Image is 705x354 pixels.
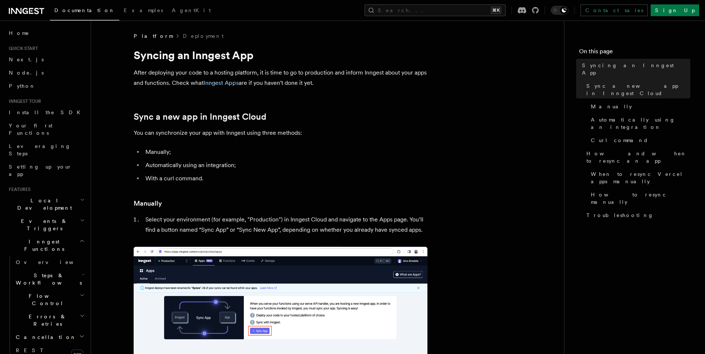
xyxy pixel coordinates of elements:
[9,143,71,156] span: Leveraging Steps
[13,289,86,310] button: Flow Control
[143,173,427,184] li: With a curl command.
[13,256,86,269] a: Overview
[13,313,80,328] span: Errors & Retries
[551,6,568,15] button: Toggle dark mode
[143,214,427,235] li: Select your environment (for example, "Production") in Inngest Cloud and navigate to the Apps pag...
[6,26,86,40] a: Home
[588,113,690,134] a: Automatically using an integration
[9,70,44,76] span: Node.js
[6,197,80,212] span: Local Development
[591,170,690,185] span: When to resync Vercel apps manually
[9,109,85,115] span: Install the SDK
[581,4,648,16] a: Contact sales
[591,116,690,131] span: Automatically using an integration
[50,2,119,21] a: Documentation
[172,7,211,13] span: AgentKit
[9,57,44,62] span: Next.js
[6,238,79,253] span: Inngest Functions
[6,119,86,140] a: Your first Functions
[591,191,690,206] span: How to resync manually
[365,4,506,16] button: Search...⌘K
[651,4,699,16] a: Sign Up
[6,98,41,104] span: Inngest tour
[6,235,86,256] button: Inngest Functions
[9,83,36,89] span: Python
[134,68,427,88] p: After deploying your code to a hosting platform, it is time to go to production and inform Innges...
[579,47,690,59] h4: On this page
[491,7,501,14] kbd: ⌘K
[6,66,86,79] a: Node.js
[183,32,224,40] a: Deployment
[6,46,38,51] span: Quick start
[13,292,80,307] span: Flow Control
[16,259,91,265] span: Overview
[13,333,76,341] span: Cancellation
[124,7,163,13] span: Examples
[9,29,29,37] span: Home
[586,150,690,165] span: How and when to resync an app
[6,214,86,235] button: Events & Triggers
[13,330,86,344] button: Cancellation
[9,123,53,136] span: Your first Functions
[6,194,86,214] button: Local Development
[134,112,266,122] a: Sync a new app in Inngest Cloud
[54,7,115,13] span: Documentation
[583,209,690,222] a: Troubleshooting
[134,128,427,138] p: You can synchronize your app with Inngest using three methods:
[134,198,162,209] a: Manually
[167,2,215,20] a: AgentKit
[588,134,690,147] a: Curl command
[6,187,30,192] span: Features
[143,147,427,157] li: Manually;
[583,79,690,100] a: Sync a new app in Inngest Cloud
[591,137,648,144] span: Curl command
[579,59,690,79] a: Syncing an Inngest App
[6,217,80,232] span: Events & Triggers
[6,160,86,181] a: Setting up your app
[582,62,690,76] span: Syncing an Inngest App
[134,32,173,40] span: Platform
[586,212,654,219] span: Troubleshooting
[6,106,86,119] a: Install the SDK
[586,82,690,97] span: Sync a new app in Inngest Cloud
[588,167,690,188] a: When to resync Vercel apps manually
[6,53,86,66] a: Next.js
[203,79,239,86] a: Inngest Apps
[134,48,427,62] h1: Syncing an Inngest App
[6,140,86,160] a: Leveraging Steps
[6,79,86,93] a: Python
[13,310,86,330] button: Errors & Retries
[9,164,72,177] span: Setting up your app
[583,147,690,167] a: How and when to resync an app
[143,160,427,170] li: Automatically using an integration;
[119,2,167,20] a: Examples
[591,103,632,110] span: Manually
[588,100,690,113] a: Manually
[13,269,86,289] button: Steps & Workflows
[13,272,82,286] span: Steps & Workflows
[588,188,690,209] a: How to resync manually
